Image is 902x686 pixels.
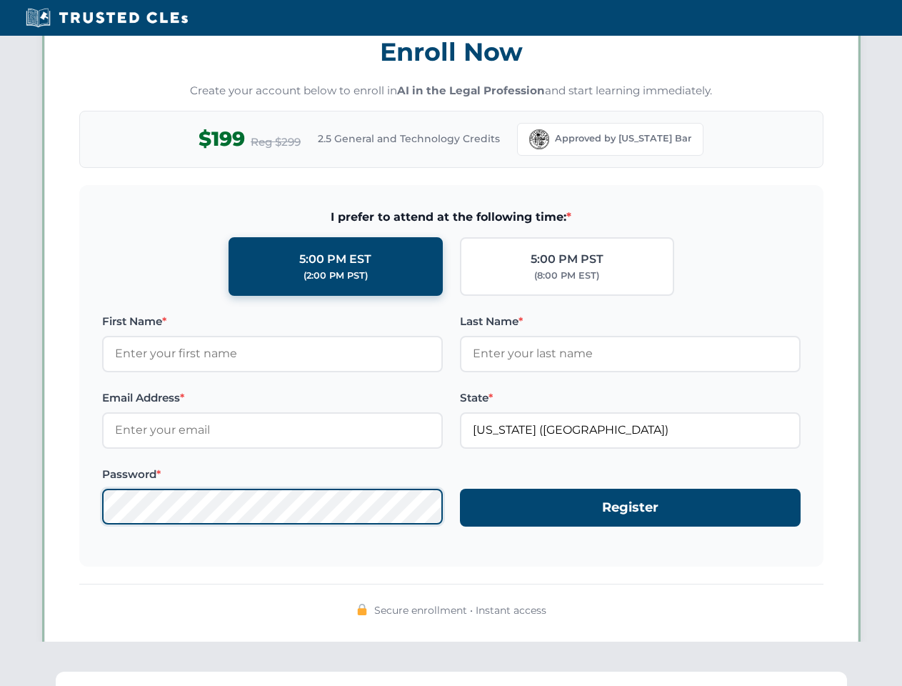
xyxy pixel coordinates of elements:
[374,602,546,618] span: Secure enrollment • Instant access
[318,131,500,146] span: 2.5 General and Technology Credits
[397,84,545,97] strong: AI in the Legal Profession
[21,7,192,29] img: Trusted CLEs
[102,389,443,407] label: Email Address
[199,123,245,155] span: $199
[102,466,443,483] label: Password
[555,131,691,146] span: Approved by [US_STATE] Bar
[356,604,368,615] img: 🔒
[460,412,801,448] input: Florida (FL)
[79,29,823,74] h3: Enroll Now
[299,250,371,269] div: 5:00 PM EST
[460,389,801,407] label: State
[534,269,599,283] div: (8:00 PM EST)
[304,269,368,283] div: (2:00 PM PST)
[460,489,801,527] button: Register
[102,208,801,227] span: I prefer to attend at the following time:
[102,336,443,372] input: Enter your first name
[460,313,801,330] label: Last Name
[460,336,801,372] input: Enter your last name
[102,412,443,448] input: Enter your email
[531,250,603,269] div: 5:00 PM PST
[529,129,549,149] img: Florida Bar
[102,313,443,330] label: First Name
[251,134,301,151] span: Reg $299
[79,83,823,99] p: Create your account below to enroll in and start learning immediately.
